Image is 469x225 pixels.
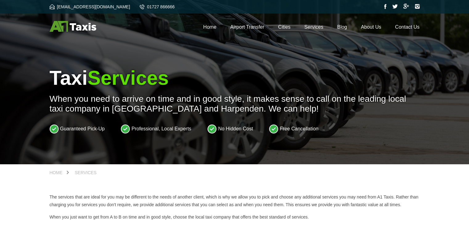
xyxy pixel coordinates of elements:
[50,193,420,209] p: The services that are ideal for you may be different to the needs of another client, which is why...
[69,170,103,175] a: Services
[50,21,96,32] img: A1 Taxis St Albans LTD
[50,124,105,133] li: Guaranteed Pick-Up
[50,170,63,175] span: Home
[269,124,318,133] li: Free Cancellation
[384,4,387,9] img: Facebook
[230,24,264,30] a: Airport Transfer
[208,124,253,133] li: No Hidden Cost
[50,170,69,175] a: Home
[395,24,419,30] a: Contact Us
[50,4,130,9] a: [EMAIL_ADDRESS][DOMAIN_NAME]
[403,4,409,9] img: Google Plus
[50,67,420,89] h1: Taxi
[278,24,290,30] a: Cities
[50,94,420,114] p: When you need to arrive on time and in good style, it makes sense to call on the leading local ta...
[88,67,169,89] span: Services
[337,24,347,30] a: Blog
[392,4,398,9] img: Twitter
[121,124,191,133] li: Professional, Local Experts
[304,24,323,30] a: Services
[75,170,97,175] span: Services
[361,24,381,30] a: About Us
[203,24,216,30] a: Home
[140,4,175,9] a: 01727 866666
[415,4,420,9] img: Instagram
[50,213,420,221] p: When you just want to get from A to B on time and in good style, choose the local taxi company th...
